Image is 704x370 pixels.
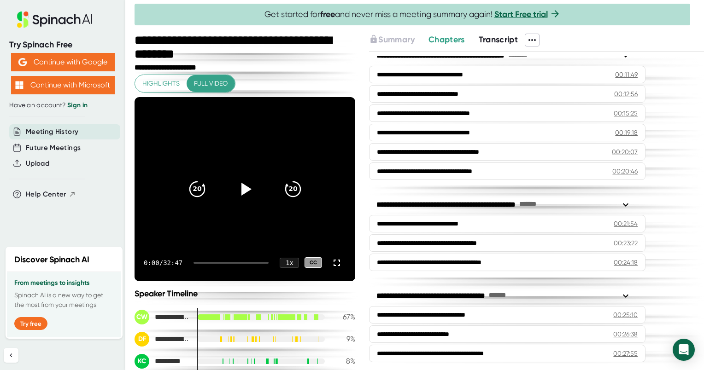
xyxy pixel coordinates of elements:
div: 00:25:10 [613,310,638,319]
button: Chapters [428,34,465,46]
button: Future Meetings [26,143,81,153]
div: 00:11:49 [615,70,638,79]
div: 9 % [332,335,355,343]
span: Summary [378,35,414,45]
div: Domenico Foti [135,332,190,347]
button: Try free [14,317,47,330]
div: 8 % [332,357,355,365]
div: DF [135,332,149,347]
div: KC [135,354,149,369]
div: 00:23:22 [614,238,638,248]
button: Full video [187,75,235,92]
a: Sign in [67,101,88,109]
div: 00:26:38 [613,330,638,339]
span: Highlights [142,78,180,89]
div: Try Spinach Free [9,40,116,50]
div: 00:20:07 [612,147,638,156]
button: Highlights [135,75,187,92]
div: 00:15:25 [614,109,638,118]
span: Full video [194,78,228,89]
h2: Discover Spinach AI [14,254,89,266]
button: Collapse sidebar [4,348,18,363]
p: Spinach AI is a new way to get the most from your meetings [14,290,114,310]
div: Have an account? [9,101,116,110]
div: CC [305,257,322,268]
div: 00:24:18 [614,258,638,267]
div: Speaker Timeline [135,289,355,299]
b: free [320,9,335,19]
button: Help Center [26,189,76,200]
div: 00:21:54 [614,219,638,228]
div: Kim Capps [135,354,190,369]
span: Get started for and never miss a meeting summary again! [264,9,561,20]
a: Start Free trial [494,9,548,19]
button: Summary [369,34,414,46]
h3: From meetings to insights [14,279,114,287]
div: CW [135,310,149,324]
div: 00:19:18 [615,128,638,137]
div: 00:12:56 [614,89,638,98]
div: 1 x [280,258,299,268]
div: 0:00 / 32:47 [144,259,182,266]
span: Transcript [479,35,518,45]
img: Aehbyd4JwY73AAAAAElFTkSuQmCC [18,58,27,66]
button: Upload [26,158,49,169]
button: Meeting History [26,127,78,137]
div: Carrie Wilson [135,310,190,324]
button: Continue with Google [11,53,115,71]
div: 00:27:55 [613,349,638,358]
span: Help Center [26,189,66,200]
div: Open Intercom Messenger [673,339,695,361]
span: Chapters [428,35,465,45]
button: Transcript [479,34,518,46]
div: Upgrade to access [369,34,428,46]
div: 67 % [332,312,355,321]
button: Continue with Microsoft [11,76,115,94]
div: 00:20:46 [612,167,638,176]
